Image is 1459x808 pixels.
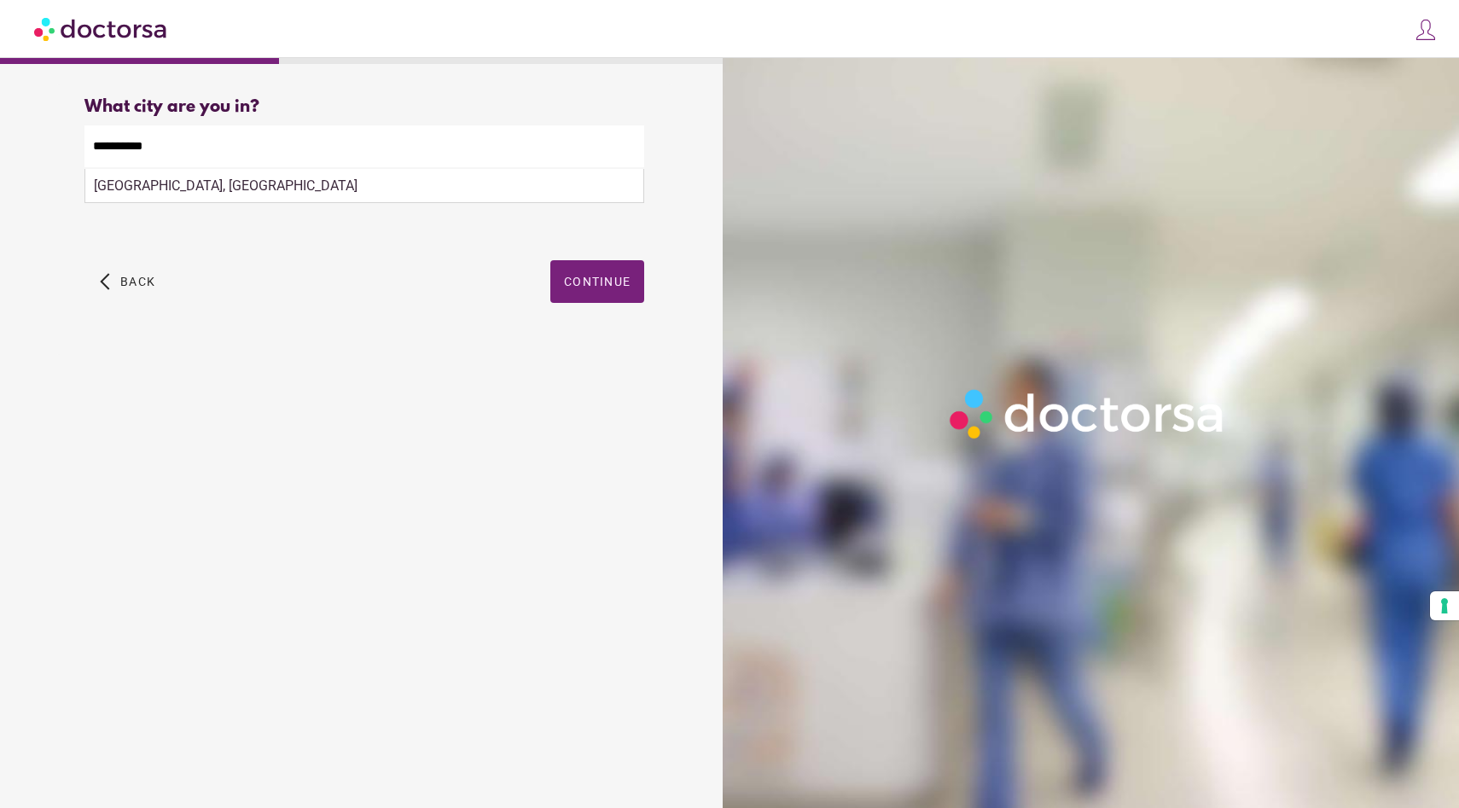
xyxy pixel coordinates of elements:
[1430,591,1459,620] button: Your consent preferences for tracking technologies
[550,260,644,303] button: Continue
[564,275,631,288] span: Continue
[1414,18,1438,42] img: icons8-customer-100.png
[84,167,644,205] div: Make sure the city you pick is where you need assistance.
[85,169,643,203] div: [GEOGRAPHIC_DATA], [GEOGRAPHIC_DATA]
[93,260,162,303] button: arrow_back_ios Back
[120,275,155,288] span: Back
[84,97,644,117] div: What city are you in?
[942,381,1234,446] img: Logo-Doctorsa-trans-White-partial-flat.png
[34,9,169,48] img: Doctorsa.com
